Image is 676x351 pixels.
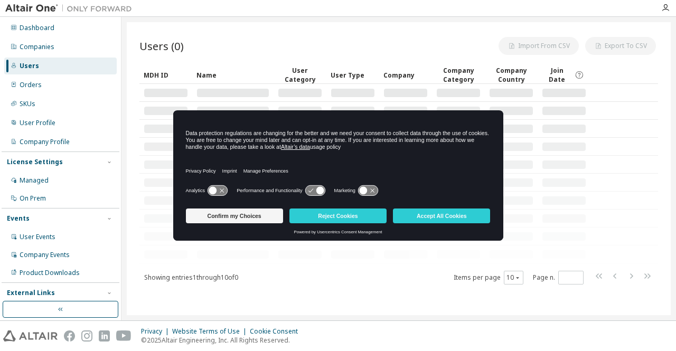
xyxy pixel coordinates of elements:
div: Company Profile [20,138,70,146]
div: Website Terms of Use [172,327,250,336]
div: Orders [20,81,42,89]
span: Page n. [533,271,584,284]
img: altair_logo.svg [3,330,58,341]
svg: Date when the user was first added or directly signed up. If the user was deleted and later re-ad... [575,70,584,80]
div: User Type [331,67,375,83]
img: facebook.svg [64,330,75,341]
div: Company Country [489,66,533,84]
div: Product Downloads [20,269,80,277]
span: Users (0) [139,39,184,53]
div: Company Category [436,66,481,84]
div: User Profile [20,119,55,127]
div: Dashboard [20,24,54,32]
div: External Links [7,289,55,297]
img: instagram.svg [81,330,92,341]
span: Join Date [542,66,572,84]
div: Users [20,62,39,70]
img: linkedin.svg [99,330,110,341]
div: License Settings [7,158,63,166]
div: Events [7,214,30,223]
div: Company Events [20,251,70,259]
button: Import From CSV [499,37,579,55]
div: User Events [20,233,55,241]
div: Privacy [141,327,172,336]
div: MDH ID [144,67,188,83]
div: Company [383,67,428,83]
span: Showing entries 1 through 10 of 0 [144,273,238,282]
button: Export To CSV [585,37,656,55]
div: On Prem [20,194,46,203]
p: © 2025 Altair Engineering, Inc. All Rights Reserved. [141,336,304,345]
span: Items per page [454,271,523,284]
div: Companies [20,43,54,51]
div: SKUs [20,100,35,108]
div: User Category [278,66,322,84]
img: Altair One [5,3,137,14]
button: 10 [506,273,521,282]
div: Cookie Consent [250,327,304,336]
div: Name [196,67,269,83]
img: youtube.svg [116,330,132,341]
div: Managed [20,176,49,185]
